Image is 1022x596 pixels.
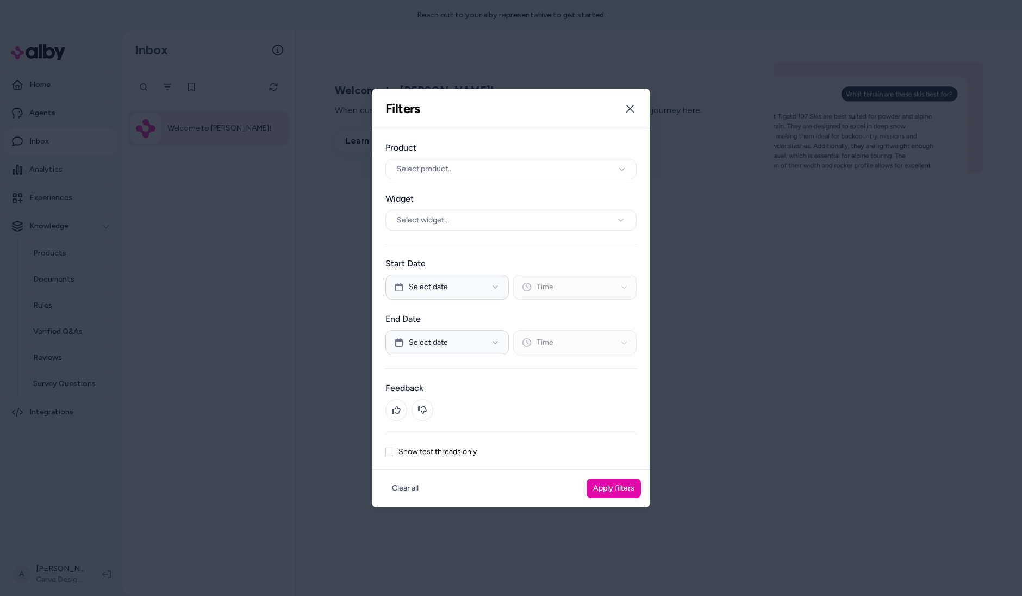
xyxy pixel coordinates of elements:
button: Select widget... [385,210,637,231]
span: Select product.. [397,164,451,175]
label: Widget [385,193,637,206]
label: Feedback [385,382,637,395]
button: Select date [385,275,509,300]
label: Start Date [385,257,637,270]
button: Apply filters [587,479,641,498]
label: Product [385,141,637,154]
label: End Date [385,313,637,326]
label: Show test threads only [398,448,477,456]
span: Select date [409,282,448,293]
button: Select date [385,330,509,355]
button: Clear all [385,479,425,498]
h2: Filters [385,101,420,117]
span: Select date [409,337,448,348]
